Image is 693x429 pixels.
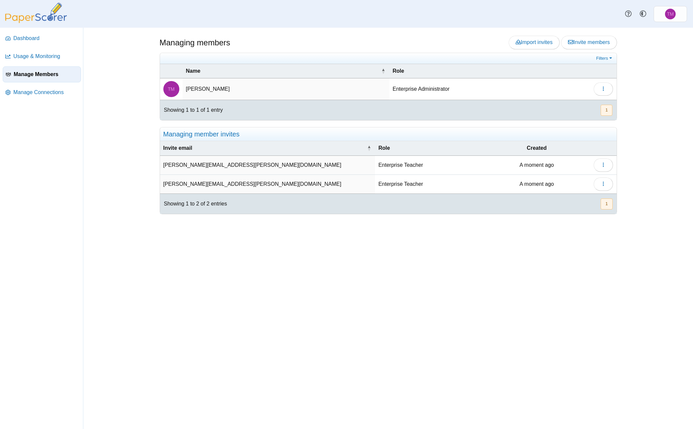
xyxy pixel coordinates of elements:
span: Manage Members [14,71,78,78]
h1: Managing members [160,37,230,48]
span: Import invites [516,39,553,45]
td: [PERSON_NAME] [183,78,389,100]
span: Role [378,145,390,151]
nav: pagination [600,105,612,116]
span: Name [186,68,201,74]
span: Dashboard [13,35,78,42]
a: Manage Connections [3,84,81,100]
div: Showing 1 to 1 of 1 entry [160,100,223,120]
span: Invite email [163,145,192,151]
img: PaperScorer [3,3,69,23]
nav: pagination [600,198,612,209]
td: [PERSON_NAME][EMAIL_ADDRESS][PERSON_NAME][DOMAIN_NAME] [160,156,375,175]
div: Showing 1 to 2 of 2 entries [160,194,227,214]
span: Tina Meier [168,87,174,91]
span: Usage & Monitoring [13,53,78,60]
span: Manage Connections [13,89,78,96]
time: Sep 3, 2025 at 8:21 AM [520,181,554,187]
div: Managing member invites [160,127,617,141]
td: [PERSON_NAME][EMAIL_ADDRESS][PERSON_NAME][DOMAIN_NAME] [160,175,375,194]
a: Import invites [509,36,560,49]
span: Role [393,68,404,74]
span: Invite email : Activate to invert sorting [367,141,371,155]
span: Created [527,145,547,151]
span: Tina Meier [667,12,674,16]
td: Enterprise Teacher [375,175,483,194]
span: Enterprise Administrator [393,86,450,92]
a: Dashboard [3,30,81,46]
span: Tina Meier [665,9,676,19]
a: Filters [595,55,615,62]
a: Usage & Monitoring [3,48,81,64]
button: 1 [601,105,612,116]
span: Invite members [568,39,610,45]
a: Invite members [561,36,617,49]
time: Sep 3, 2025 at 8:21 AM [520,162,554,168]
a: PaperScorer [3,18,69,24]
button: 1 [601,198,612,209]
a: Manage Members [3,66,81,82]
a: Tina Meier [654,6,687,22]
td: Enterprise Teacher [375,156,483,175]
span: Name : Activate to invert sorting [381,64,385,78]
span: Tina Meier [163,81,179,97]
